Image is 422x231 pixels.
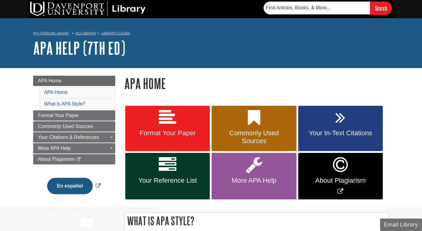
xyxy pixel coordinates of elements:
span: Your Citations & References [38,135,99,140]
a: Your In-Text Citations [298,106,383,151]
input: Find Articles, Books, & More... [264,2,370,14]
span: More APA Help [38,146,71,151]
a: Format Your Paper [33,110,115,121]
button: Email Library [380,219,422,231]
a: About Plagiarism [33,154,115,164]
a: Commonly Used Sources [33,121,115,132]
a: Your Reference List [125,153,210,199]
div: Guide Page Menu [33,76,115,205]
nav: breadcrumb [33,29,389,39]
a: Read More [53,220,77,225]
a: What is APA Style? [44,101,85,106]
a: APA Home [33,76,115,86]
img: DU Library [30,2,146,16]
h2: What is APA Style? [125,213,389,229]
span: About Plagiarism [38,157,75,162]
i: This link opens in a new window [76,157,81,161]
span: Format Your Paper [38,113,79,118]
form: Searches DU Library's articles, books, and more [264,2,392,15]
span: Your In-Text Citations [303,129,378,137]
span: More APA Help [216,177,292,184]
a: Your Citations & References [33,132,115,143]
a: DU Library [75,31,96,35]
a: Commonly Used Sources [212,106,296,151]
a: Link opens in new window [46,183,102,188]
a: My [PERSON_NAME] [33,31,69,36]
span: Your Reference List [130,177,205,184]
a: Library Guides [101,31,130,35]
h1: APA Home [124,76,389,91]
button: Close [81,218,93,227]
a: APA Help (7th Ed) [33,39,125,57]
input: Search [370,2,392,15]
a: Format Your Paper [125,106,210,151]
span: APA Home [38,78,61,83]
div: This site uses cookies and records your IP address for usage statistics. Additionally, we use Goo... [33,211,389,227]
span: Commonly Used Sources [38,124,93,129]
a: Link opens in new window [298,153,383,199]
a: More APA Help [33,143,115,153]
a: APA Home [44,90,67,95]
span: About Plagiarism [303,177,378,184]
span: Commonly Used Sources [216,129,292,145]
a: More APA Help [212,153,296,199]
button: En español [47,178,92,194]
span: Format Your Paper [130,129,205,137]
